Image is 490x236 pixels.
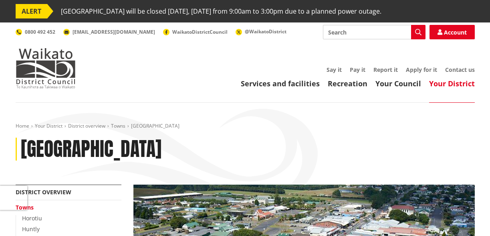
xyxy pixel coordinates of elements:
[172,28,228,35] span: WaikatoDistrictCouncil
[25,28,55,35] span: 0800 492 452
[241,79,320,88] a: Services and facilities
[373,66,398,73] a: Report it
[16,123,475,130] nav: breadcrumb
[323,25,425,39] input: Search input
[16,28,55,35] a: 0800 492 452
[16,48,76,88] img: Waikato District Council - Te Kaunihera aa Takiwaa o Waikato
[163,28,228,35] a: WaikatoDistrictCouncil
[350,66,365,73] a: Pay it
[236,28,286,35] a: @WaikatoDistrict
[16,4,47,18] span: ALERT
[429,79,475,88] a: Your District
[328,79,367,88] a: Recreation
[68,122,105,129] a: District overview
[73,28,155,35] span: [EMAIL_ADDRESS][DOMAIN_NAME]
[22,225,40,233] a: Huntly
[35,122,63,129] a: Your District
[21,138,161,161] h1: [GEOGRAPHIC_DATA]
[430,25,475,39] a: Account
[16,188,71,196] a: District overview
[111,122,125,129] a: Towns
[131,122,179,129] span: [GEOGRAPHIC_DATA]
[245,28,286,35] span: @WaikatoDistrict
[16,122,29,129] a: Home
[406,66,437,73] a: Apply for it
[375,79,421,88] a: Your Council
[327,66,342,73] a: Say it
[22,214,42,222] a: Horotiu
[445,66,475,73] a: Contact us
[63,28,155,35] a: [EMAIL_ADDRESS][DOMAIN_NAME]
[61,4,381,18] span: [GEOGRAPHIC_DATA] will be closed [DATE], [DATE] from 9:00am to 3:00pm due to a planned power outage.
